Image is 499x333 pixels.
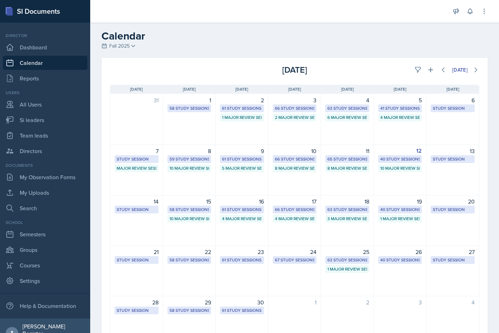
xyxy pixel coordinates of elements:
a: Groups [3,243,87,257]
a: My Observation Forms [3,170,87,184]
div: 4 [325,96,369,104]
span: [DATE] [183,86,196,92]
div: 5 Major Review Sessions [222,165,262,171]
div: 66 Study Sessions [275,156,315,162]
div: 7 [115,147,159,155]
div: Study Session [433,105,473,111]
span: Fall 2025 [109,42,130,50]
div: 17 [273,197,317,206]
div: 1 [273,298,317,307]
div: 13 [431,147,475,155]
div: 4 Major Review Sessions [275,216,315,222]
div: 61 Study Sessions [222,257,262,263]
span: [DATE] [288,86,301,92]
div: 5 [378,96,422,104]
div: 58 Study Sessions [170,257,209,263]
div: 6 [431,96,475,104]
a: My Uploads [3,186,87,200]
div: Study Session [433,156,473,162]
div: Study Session [117,307,156,314]
button: [DATE] [448,64,472,76]
div: 20 [431,197,475,206]
div: 8 Major Review Sessions [327,165,367,171]
a: All Users [3,97,87,111]
div: 26 [378,248,422,256]
div: 19 [378,197,422,206]
div: 6 Major Review Sessions [327,114,367,121]
h2: Calendar [101,30,488,42]
div: 8 Major Review Sessions [275,165,315,171]
div: 1 [167,96,211,104]
span: [DATE] [394,86,406,92]
a: Reports [3,71,87,85]
div: Study Session [117,156,156,162]
div: 16 [220,197,264,206]
div: 1 Major Review Session [327,266,367,272]
div: 66 Study Sessions [275,105,315,111]
div: 10 Major Review Sessions [170,216,209,222]
div: School [3,219,87,226]
div: 40 Study Sessions [380,257,420,263]
div: 1 Major Review Session [380,216,420,222]
div: 2 [220,96,264,104]
div: 61 Study Sessions [222,307,262,314]
div: 41 Study Sessions [380,105,420,111]
div: 12 [378,147,422,155]
div: 8 [167,147,211,155]
div: 10 Major Review Sessions [170,165,209,171]
div: 1 Major Review Session [222,114,262,121]
div: 31 [115,96,159,104]
div: 58 Study Sessions [170,105,209,111]
span: [DATE] [130,86,143,92]
div: 2 Major Review Sessions [275,114,315,121]
div: 9 [220,147,264,155]
div: 4 [431,298,475,307]
div: 28 [115,298,159,307]
a: Settings [3,274,87,288]
div: 61 Study Sessions [222,156,262,162]
div: 58 Study Sessions [170,307,209,314]
div: [DATE] [233,63,356,76]
a: Semesters [3,227,87,241]
div: 40 Study Sessions [380,156,420,162]
div: 24 [273,248,317,256]
div: 22 [167,248,211,256]
div: 4 Major Review Sessions [222,216,262,222]
div: 3 Major Review Sessions [327,216,367,222]
span: [DATE] [446,86,459,92]
div: 21 [115,248,159,256]
a: Directors [3,144,87,158]
div: 11 [325,147,369,155]
div: 61 Study Sessions [222,206,262,213]
div: 66 Study Sessions [275,206,315,213]
div: 14 [115,197,159,206]
div: 61 Study Sessions [222,105,262,111]
div: 30 [220,298,264,307]
div: 2 [325,298,369,307]
div: 65 Study Sessions [327,156,367,162]
div: 3 [273,96,317,104]
div: 10 Major Review Sessions [380,165,420,171]
div: 40 Study Sessions [380,206,420,213]
div: Study Session [117,257,156,263]
div: 18 [325,197,369,206]
div: Help & Documentation [3,299,87,313]
span: [DATE] [341,86,354,92]
div: 63 Study Sessions [327,105,367,111]
div: Director [3,32,87,39]
div: 25 [325,248,369,256]
div: Documents [3,162,87,169]
a: Team leads [3,128,87,143]
div: 27 [431,248,475,256]
div: Users [3,90,87,96]
a: Search [3,201,87,215]
div: 10 [273,147,317,155]
div: Study Session [433,257,473,263]
div: 3 [378,298,422,307]
div: 67 Study Sessions [275,257,315,263]
a: Courses [3,258,87,272]
a: Dashboard [3,40,87,54]
div: 58 Study Sessions [170,206,209,213]
div: 23 [220,248,264,256]
div: 59 Study Sessions [170,156,209,162]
